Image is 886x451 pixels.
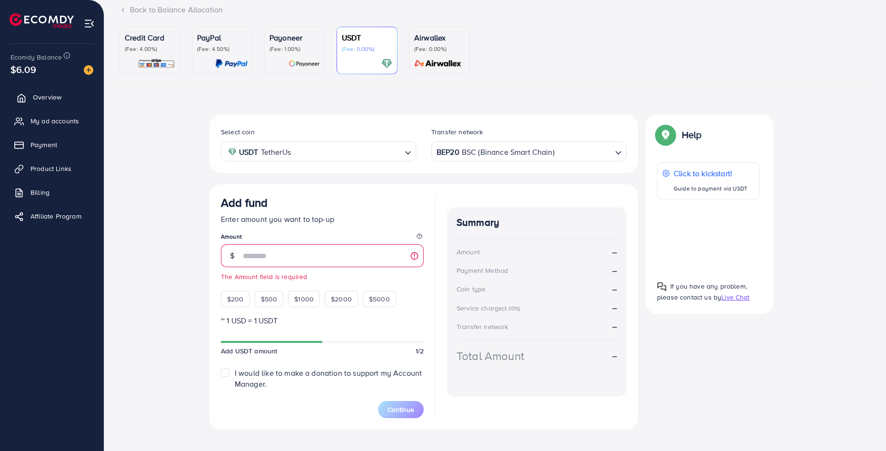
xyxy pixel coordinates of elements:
[235,368,422,389] span: I would like to make a donation to support my Account Manager.
[657,281,747,302] span: If you have any problem, please contact us by
[437,145,459,159] strong: BEP20
[7,88,97,107] a: Overview
[33,92,61,102] span: Overview
[331,294,352,304] span: $2000
[612,247,617,258] strong: --
[221,127,255,137] label: Select coin
[197,45,248,53] p: (Fee: 4.50%)
[411,58,465,69] img: card
[221,232,424,244] legend: Amount
[502,305,520,312] small: (3.00%)
[457,322,508,331] div: Transfer network
[30,164,71,173] span: Product Links
[7,135,97,154] a: Payment
[10,13,74,28] img: logo
[7,207,97,226] a: Affiliate Program
[457,247,480,257] div: Amount
[457,303,523,313] div: Service charge
[846,408,879,444] iframe: Chat
[119,4,871,15] div: Back to Balance Allocation
[10,62,36,76] span: $6.09
[227,294,244,304] span: $200
[221,196,268,210] h3: Add fund
[215,58,248,69] img: card
[30,116,79,126] span: My ad accounts
[612,321,617,331] strong: --
[457,348,524,364] div: Total Amount
[721,292,749,302] span: Live Chat
[269,45,320,53] p: (Fee: 1.00%)
[221,213,424,225] p: Enter amount you want to top-up
[30,211,81,221] span: Affiliate Program
[612,284,617,295] strong: --
[457,217,617,229] h4: Summary
[289,58,320,69] img: card
[221,346,277,356] span: Add USDT amount
[342,32,392,43] p: USDT
[125,45,175,53] p: (Fee: 4.00%)
[269,32,320,43] p: Payoneer
[462,145,555,159] span: BSC (Binance Smart Chain)
[7,159,97,178] a: Product Links
[457,266,508,275] div: Payment Method
[378,401,424,418] button: Continue
[261,294,278,304] span: $500
[294,294,314,304] span: $1000
[416,346,424,356] span: 1/2
[612,351,617,361] strong: --
[197,32,248,43] p: PayPal
[369,294,390,304] span: $5000
[431,141,627,161] div: Search for option
[228,148,237,156] img: coin
[414,32,465,43] p: Airwallex
[221,315,424,326] p: ~ 1 USD = 1 USDT
[7,111,97,130] a: My ad accounts
[381,58,392,69] img: card
[414,45,465,53] p: (Fee: 0.00%)
[239,145,259,159] strong: USDT
[674,183,747,194] p: Guide to payment via USDT
[674,168,747,179] p: Click to kickstart!
[294,144,401,159] input: Search for option
[612,265,617,276] strong: --
[30,140,57,150] span: Payment
[138,58,175,69] img: card
[457,284,486,294] div: Coin type
[221,141,416,161] div: Search for option
[10,52,62,62] span: Ecomdy Balance
[682,129,702,140] p: Help
[342,45,392,53] p: (Fee: 0.00%)
[7,183,97,202] a: Billing
[261,145,291,159] span: TetherUs
[125,32,175,43] p: Credit Card
[657,126,674,143] img: Popup guide
[84,65,93,75] img: image
[431,127,483,137] label: Transfer network
[388,405,414,414] span: Continue
[612,302,617,313] strong: --
[84,18,95,29] img: menu
[30,188,50,197] span: Billing
[657,282,667,291] img: Popup guide
[556,144,611,159] input: Search for option
[221,272,424,281] small: The Amount field is required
